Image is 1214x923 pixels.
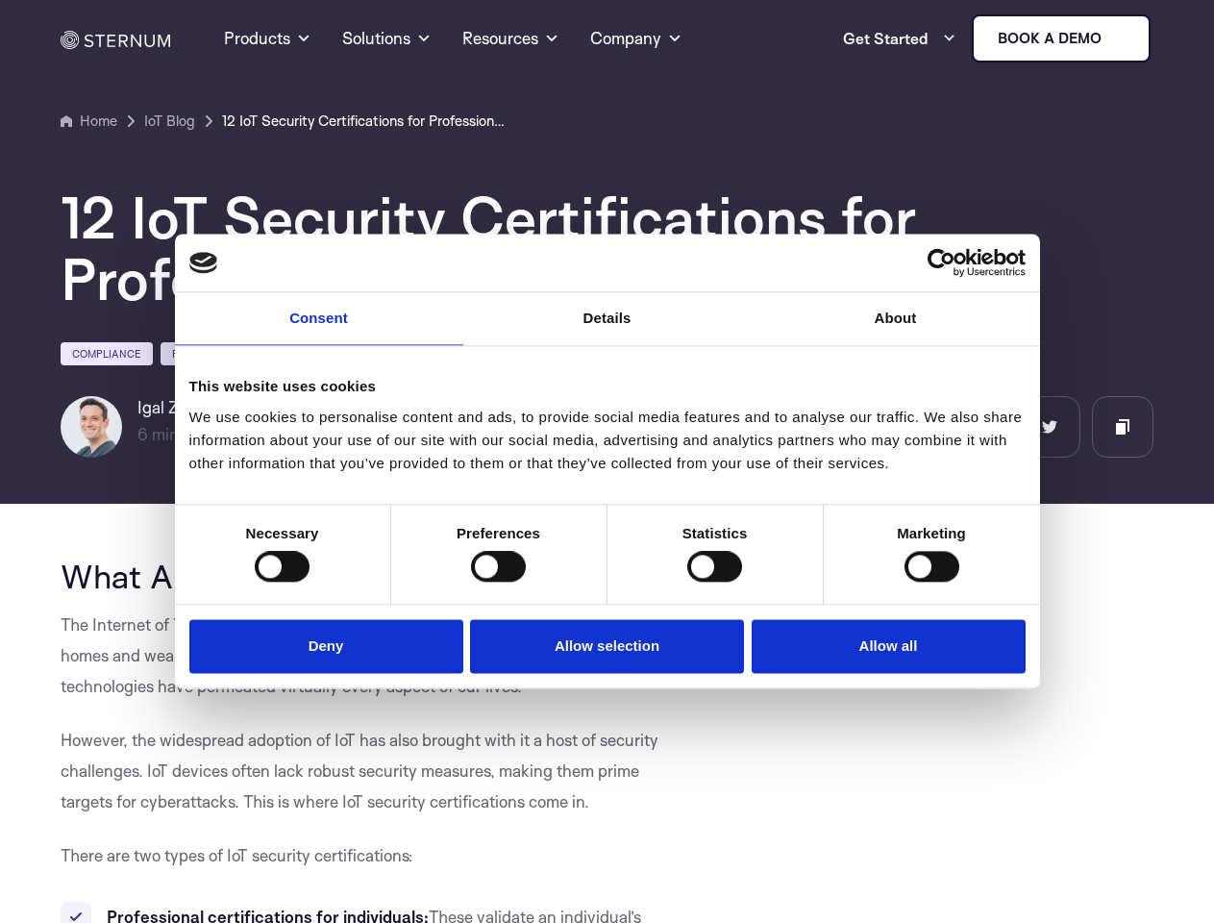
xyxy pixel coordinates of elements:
a: Consent [175,292,463,345]
a: About [752,292,1040,345]
p: The Internet of Things (IoT) has revolutionized the way we live and work. From smart homes and we... [61,610,686,702]
p: However, the widespread adoption of IoT has also brought with it a host of security challenges. I... [61,725,686,817]
h1: 12 IoT Security Certifications for Professionals and IoT Devices [61,187,1153,310]
div: We use cookies to personalise content and ads, to provide social media features and to analyse ou... [189,406,1026,475]
h6: Igal Zeifman [137,396,282,419]
a: Compliance [61,342,153,365]
a: Home [61,110,117,133]
div: This website uses cookies [189,375,1026,398]
strong: Preferences [457,525,540,541]
a: IoT Blog [144,110,195,133]
button: Allow all [752,619,1026,674]
a: Fundamentals [161,342,268,365]
img: logo [189,252,218,273]
a: Usercentrics Cookiebot - opens in a new window [857,248,1026,277]
span: min read | [137,424,224,444]
a: Book a demo [972,14,1151,62]
a: Company [590,4,682,73]
a: 12 IoT Security Certifications for Professionals and IoT Devices [222,110,510,133]
a: Details [463,292,752,345]
a: Resources [462,4,559,73]
span: 6 [137,424,148,444]
strong: Statistics [682,525,748,541]
h2: What Are IoT Security Certifications [61,558,686,594]
strong: Necessary [246,525,319,541]
p: There are two types of IoT security certifications: [61,840,686,871]
a: Products [224,4,311,73]
a: Get Started [843,19,956,58]
a: Solutions [342,4,432,73]
strong: Marketing [897,525,966,541]
button: Deny [189,619,463,674]
img: Igal Zeifman [61,396,122,458]
button: Allow selection [470,619,744,674]
img: sternum iot [1109,31,1125,46]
